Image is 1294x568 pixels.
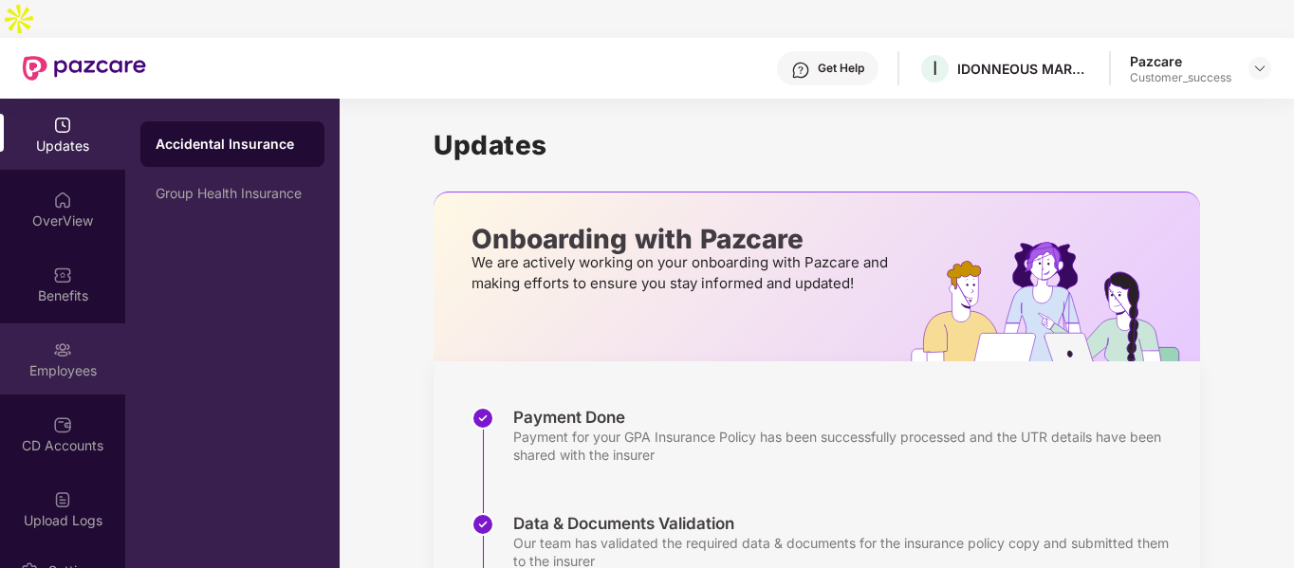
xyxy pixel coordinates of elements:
[471,513,494,536] img: svg+xml;base64,PHN2ZyBpZD0iU3RlcC1Eb25lLTMyeDMyIiB4bWxucz0iaHR0cDovL3d3dy53My5vcmcvMjAwMC9zdmciIH...
[513,407,1181,428] div: Payment Done
[471,252,894,294] p: We are actively working on your onboarding with Pazcare and making efforts to ensure you stay inf...
[818,61,864,76] div: Get Help
[23,56,146,81] img: New Pazcare Logo
[791,61,810,80] img: svg+xml;base64,PHN2ZyBpZD0iSGVscC0zMngzMiIgeG1sbnM9Imh0dHA6Ly93d3cudzMub3JnLzIwMDAvc3ZnIiB3aWR0aD...
[53,191,72,210] img: svg+xml;base64,PHN2ZyBpZD0iSG9tZSIgeG1sbnM9Imh0dHA6Ly93d3cudzMub3JnLzIwMDAvc3ZnIiB3aWR0aD0iMjAiIG...
[156,135,309,154] div: Accidental Insurance
[53,340,72,359] img: svg+xml;base64,PHN2ZyBpZD0iRW1wbG95ZWVzIiB4bWxucz0iaHR0cDovL3d3dy53My5vcmcvMjAwMC9zdmciIHdpZHRoPS...
[53,415,72,434] img: svg+xml;base64,PHN2ZyBpZD0iQ0RfQWNjb3VudHMiIGRhdGEtbmFtZT0iQ0QgQWNjb3VudHMiIHhtbG5zPSJodHRwOi8vd3...
[1130,70,1231,85] div: Customer_success
[53,116,72,135] img: svg+xml;base64,PHN2ZyBpZD0iVXBkYXRlZCIgeG1sbnM9Imh0dHA6Ly93d3cudzMub3JnLzIwMDAvc3ZnIiB3aWR0aD0iMj...
[513,428,1181,464] div: Payment for your GPA Insurance Policy has been successfully processed and the UTR details have be...
[156,186,309,201] div: Group Health Insurance
[513,513,1181,534] div: Data & Documents Validation
[53,490,72,509] img: svg+xml;base64,PHN2ZyBpZD0iVXBsb2FkX0xvZ3MiIGRhdGEtbmFtZT0iVXBsb2FkIExvZ3MiIHhtbG5zPSJodHRwOi8vd3...
[471,407,494,430] img: svg+xml;base64,PHN2ZyBpZD0iU3RlcC1Eb25lLTMyeDMyIiB4bWxucz0iaHR0cDovL3d3dy53My5vcmcvMjAwMC9zdmciIH...
[434,129,1200,161] h1: Updates
[53,266,72,284] img: svg+xml;base64,PHN2ZyBpZD0iQmVuZWZpdHMiIHhtbG5zPSJodHRwOi8vd3d3LnczLm9yZy8yMDAwL3N2ZyIgd2lkdGg9Ij...
[933,57,937,80] span: I
[1252,61,1267,76] img: svg+xml;base64,PHN2ZyBpZD0iRHJvcGRvd24tMzJ4MzIiIHhtbG5zPSJodHRwOi8vd3d3LnczLm9yZy8yMDAwL3N2ZyIgd2...
[1130,52,1231,70] div: Pazcare
[957,60,1090,78] div: IDONNEOUS MARKETING SERVICES PRIVATE LIMITED ( [GEOGRAPHIC_DATA])
[471,230,894,247] p: Onboarding with Pazcare
[911,242,1200,361] img: hrOnboarding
